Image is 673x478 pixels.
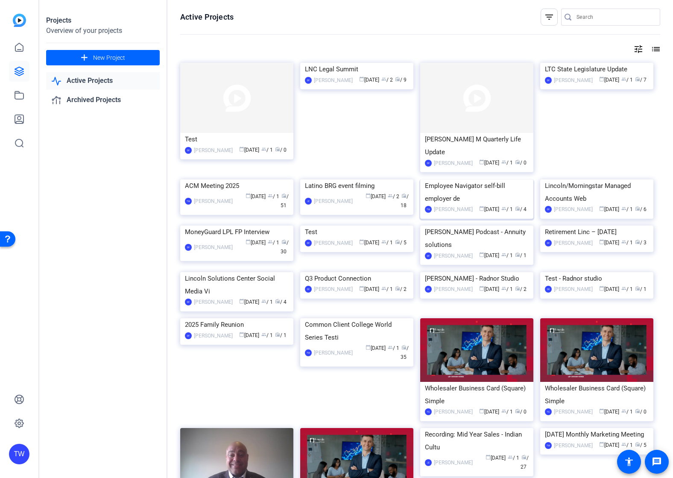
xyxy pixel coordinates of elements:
span: / 18 [401,194,409,208]
span: [DATE] [366,345,386,351]
div: DF [545,77,552,84]
div: Common Client College World Series Testi [305,318,409,344]
span: [DATE] [239,332,259,338]
div: [PERSON_NAME] [314,76,353,85]
span: / 5 [395,240,407,246]
span: calendar_today [599,239,604,244]
div: [PERSON_NAME] [554,239,593,247]
div: [PERSON_NAME] [194,298,233,306]
span: radio [515,206,520,211]
span: / 2 [388,194,399,199]
div: DF [425,286,432,293]
span: calendar_today [359,76,364,82]
div: ACM Meeting 2025 [185,179,289,192]
span: calendar_today [359,239,364,244]
span: / 1 [268,240,279,246]
span: group [621,442,626,447]
div: Test - Radnor studio [545,272,649,285]
div: [PERSON_NAME] M Quarterly Life Update [425,133,529,158]
div: DF [305,286,312,293]
span: radio [635,206,640,211]
span: radio [635,442,640,447]
span: / 2 [395,286,407,292]
div: [PERSON_NAME] [554,76,593,85]
span: radio [515,286,520,291]
span: [DATE] [479,409,499,415]
span: calendar_today [479,408,484,413]
input: Search [576,12,653,22]
div: [PERSON_NAME] [194,243,233,252]
div: TW [9,444,29,464]
div: [PERSON_NAME] [434,408,473,416]
span: radio [515,252,520,257]
span: calendar_today [486,455,491,460]
span: group [508,455,513,460]
span: calendar_today [599,442,604,447]
span: radio [401,345,407,350]
span: group [388,193,393,198]
div: Projects [46,15,160,26]
div: Lincoln Solutions Center Social Media Vi [185,272,289,298]
span: [DATE] [359,240,379,246]
mat-icon: tune [633,44,644,54]
span: radio [275,332,280,337]
div: DF [185,147,192,154]
span: group [268,239,273,244]
div: Latino BRG event filming [305,179,409,192]
span: / 1 [635,286,647,292]
div: [PERSON_NAME] [554,441,593,450]
div: DF [305,77,312,84]
mat-icon: accessibility [624,457,634,467]
div: [PERSON_NAME] [314,285,353,293]
span: [DATE] [599,77,619,83]
span: [DATE] [479,286,499,292]
div: TW [425,206,432,213]
span: radio [635,408,640,413]
div: DF [305,240,312,246]
span: / 1 [388,345,399,351]
span: / 6 [635,206,647,212]
span: group [621,408,626,413]
div: Employee Navigator self-bill employer de [425,179,529,205]
span: group [501,408,506,413]
span: [DATE] [359,286,379,292]
span: [DATE] [599,206,619,212]
div: LNC Legal Summit [305,63,409,76]
div: SR [545,286,552,293]
span: [DATE] [479,206,499,212]
span: radio [281,239,287,244]
span: / 1 [621,409,633,415]
span: radio [275,147,280,152]
span: / 1 [381,286,393,292]
span: [DATE] [479,252,499,258]
div: [PERSON_NAME] [194,197,233,205]
span: group [261,332,266,337]
div: JZ [305,198,312,205]
div: DF [545,206,552,213]
span: radio [395,76,400,82]
span: / 30 [281,240,289,255]
div: TW [185,198,192,205]
span: group [268,193,273,198]
div: Test [185,133,289,146]
div: Q3 Product Connection [305,272,409,285]
span: group [381,76,386,82]
span: / 2 [381,77,393,83]
span: / 1 [501,206,513,212]
span: / 51 [281,194,289,208]
span: group [261,147,266,152]
span: [DATE] [366,194,386,199]
span: / 1 [261,332,273,338]
div: Recording: Mid Year Sales - Indian Cultu [425,428,529,454]
span: group [261,299,266,304]
span: radio [515,408,520,413]
span: group [621,76,626,82]
span: / 1 [381,240,393,246]
span: group [621,286,626,291]
span: radio [395,239,400,244]
span: radio [635,76,640,82]
span: / 1 [621,442,633,448]
span: / 9 [395,77,407,83]
div: DF [425,160,432,167]
span: group [501,286,506,291]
